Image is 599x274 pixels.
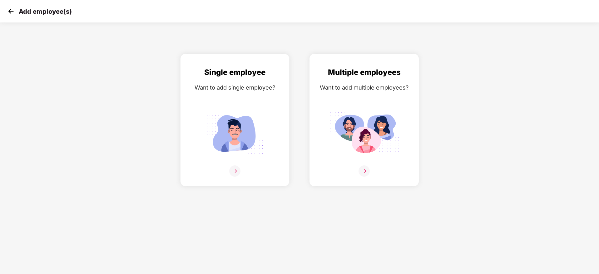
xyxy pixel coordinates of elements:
[19,8,72,15] p: Add employee(s)
[329,109,399,158] img: svg+xml;base64,PHN2ZyB4bWxucz0iaHR0cDovL3d3dy53My5vcmcvMjAwMC9zdmciIGlkPSJNdWx0aXBsZV9lbXBsb3llZS...
[187,83,283,92] div: Want to add single employee?
[229,165,240,177] img: svg+xml;base64,PHN2ZyB4bWxucz0iaHR0cDovL3d3dy53My5vcmcvMjAwMC9zdmciIHdpZHRoPSIzNiIgaGVpZ2h0PSIzNi...
[316,66,412,78] div: Multiple employees
[359,165,370,177] img: svg+xml;base64,PHN2ZyB4bWxucz0iaHR0cDovL3d3dy53My5vcmcvMjAwMC9zdmciIHdpZHRoPSIzNiIgaGVpZ2h0PSIzNi...
[316,83,412,92] div: Want to add multiple employees?
[187,66,283,78] div: Single employee
[6,7,16,16] img: svg+xml;base64,PHN2ZyB4bWxucz0iaHR0cDovL3d3dy53My5vcmcvMjAwMC9zdmciIHdpZHRoPSIzMCIgaGVpZ2h0PSIzMC...
[200,109,270,158] img: svg+xml;base64,PHN2ZyB4bWxucz0iaHR0cDovL3d3dy53My5vcmcvMjAwMC9zdmciIGlkPSJTaW5nbGVfZW1wbG95ZWUiIH...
